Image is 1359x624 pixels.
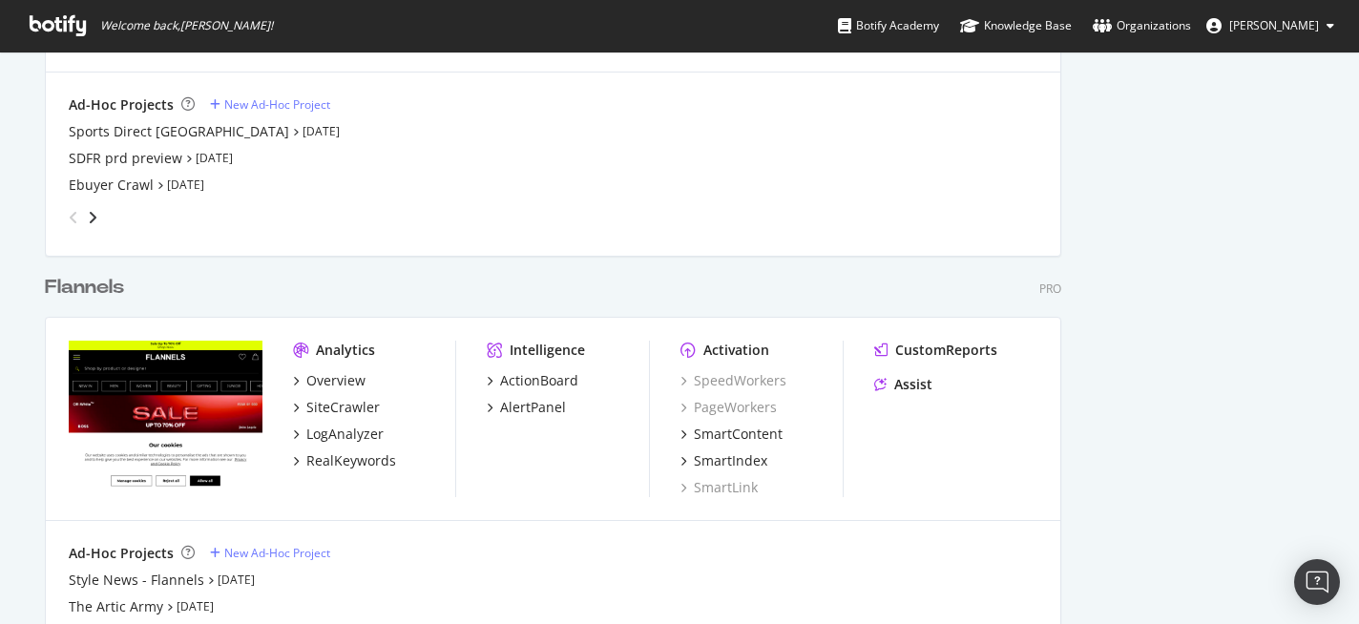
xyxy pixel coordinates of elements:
a: SpeedWorkers [680,371,786,390]
div: Flannels [45,274,124,302]
div: Ad-Hoc Projects [69,544,174,563]
a: SmartContent [680,425,783,444]
a: ActionBoard [487,371,578,390]
div: Overview [306,371,366,390]
a: SiteCrawler [293,398,380,417]
a: Flannels [45,274,132,302]
div: SmartContent [694,425,783,444]
a: [DATE] [177,598,214,614]
a: CustomReports [874,341,997,360]
div: AlertPanel [500,398,566,417]
div: New Ad-Hoc Project [224,545,330,561]
a: [DATE] [218,572,255,588]
div: angle-right [86,208,99,227]
a: [DATE] [167,177,204,193]
div: Organizations [1093,16,1191,35]
div: Knowledge Base [960,16,1072,35]
div: SmartIndex [694,451,767,470]
a: Ebuyer Crawl [69,176,154,195]
div: Analytics [316,341,375,360]
div: Ad-Hoc Projects [69,95,174,114]
a: The Artic Army [69,597,163,616]
a: LogAnalyzer [293,425,384,444]
a: New Ad-Hoc Project [210,96,330,113]
a: [DATE] [303,123,340,139]
span: Amelie Thomas [1229,17,1319,33]
img: flannels.com [69,341,262,495]
div: Pro [1039,281,1061,297]
a: Assist [874,375,932,394]
button: [PERSON_NAME] [1191,10,1349,41]
div: angle-left [61,202,86,233]
div: LogAnalyzer [306,425,384,444]
a: RealKeywords [293,451,396,470]
a: Style News - Flannels [69,571,204,590]
div: CustomReports [895,341,997,360]
div: Open Intercom Messenger [1294,559,1340,605]
div: Assist [894,375,932,394]
a: SmartLink [680,478,758,497]
a: Sports Direct [GEOGRAPHIC_DATA] [69,122,289,141]
span: Welcome back, [PERSON_NAME] ! [100,18,273,33]
a: SmartIndex [680,451,767,470]
div: RealKeywords [306,451,396,470]
div: Activation [703,341,769,360]
a: PageWorkers [680,398,777,417]
a: New Ad-Hoc Project [210,545,330,561]
a: SDFR prd preview [69,149,182,168]
a: AlertPanel [487,398,566,417]
div: ActionBoard [500,371,578,390]
div: Intelligence [510,341,585,360]
a: Overview [293,371,366,390]
div: Botify Academy [838,16,939,35]
div: SiteCrawler [306,398,380,417]
a: [DATE] [196,150,233,166]
div: New Ad-Hoc Project [224,96,330,113]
